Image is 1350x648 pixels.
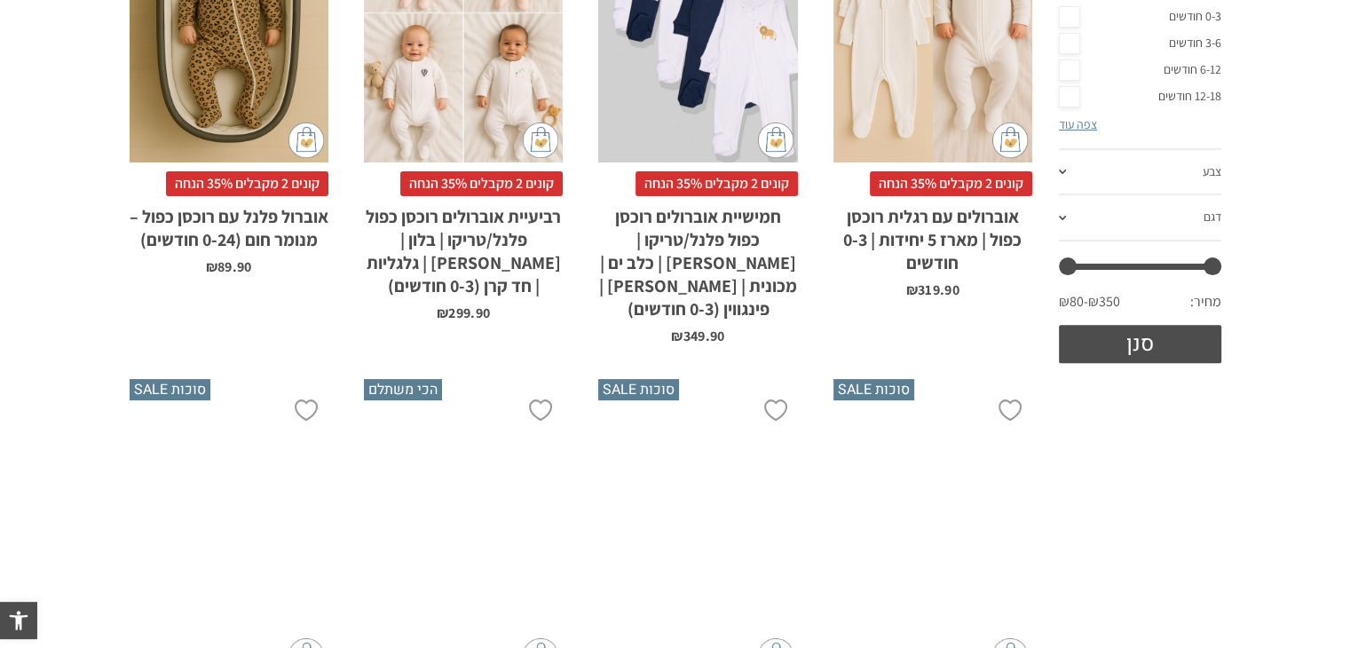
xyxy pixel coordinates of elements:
[1059,116,1097,132] a: צפה עוד
[906,281,959,299] bdi: 319.90
[1059,195,1221,241] a: דגם
[364,196,563,297] h2: רביעיית אוברולים רוכסן כפול פלנל/טריקו | בלון | [PERSON_NAME] | גלגליות | חד קרן (0-3 חודשים)
[400,171,563,196] span: קונים 2 מקבלים 35% הנחה
[758,122,793,158] img: cat-mini-atc.png
[364,379,442,400] span: הכי משתלם
[1059,4,1221,30] a: 0-3 חודשים
[437,304,490,322] bdi: 299.90
[598,196,797,320] h2: חמישיית אוברולים רוכסן כפול פלנל/טריקו | [PERSON_NAME] | כלב ים | מכונית | [PERSON_NAME] | פינגוו...
[1059,150,1221,196] a: צבע
[523,122,558,158] img: cat-mini-atc.png
[833,379,914,400] span: סוכות SALE
[437,304,448,322] span: ₪
[206,257,217,276] span: ₪
[1059,57,1221,83] a: 6-12 חודשים
[1059,288,1221,325] div: מחיר: —
[1088,292,1120,312] span: ₪350
[130,379,210,400] span: סוכות SALE
[166,171,328,196] span: קונים 2 מקבלים 35% הנחה
[1059,325,1221,363] button: סנן
[598,379,679,400] span: סוכות SALE
[206,257,252,276] bdi: 89.90
[288,122,324,158] img: cat-mini-atc.png
[906,281,918,299] span: ₪
[1059,292,1088,312] span: ₪80
[833,196,1032,274] h2: אוברולים עם רגלית רוכסן כפול | מארז 5 יחידות | 0-3 חודשים
[1059,83,1221,110] a: 12-18 חודשים
[636,171,798,196] span: קונים 2 מקבלים 35% הנחה
[671,327,683,345] span: ₪
[992,122,1028,158] img: cat-mini-atc.png
[870,171,1032,196] span: קונים 2 מקבלים 35% הנחה
[1059,30,1221,57] a: 3-6 חודשים
[130,196,328,251] h2: אוברול פלנל עם רוכסן כפול – מנומר חום (0-24 חודשים)
[671,327,724,345] bdi: 349.90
